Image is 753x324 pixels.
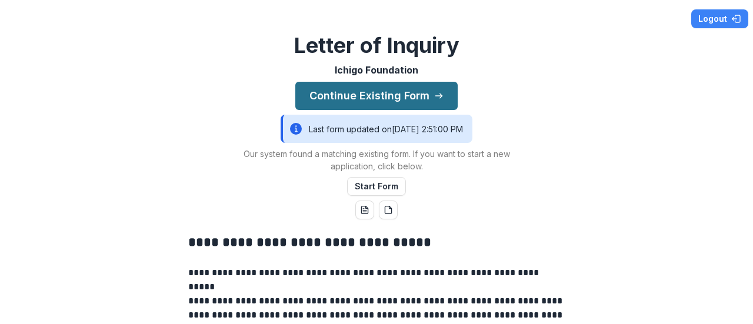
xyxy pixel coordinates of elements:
button: Logout [691,9,748,28]
button: pdf-download [379,201,398,219]
button: Start Form [347,177,406,196]
div: Last form updated on [DATE] 2:51:00 PM [281,115,472,143]
p: Ichigo Foundation [335,63,418,77]
button: Continue Existing Form [295,82,458,110]
h2: Letter of Inquiry [294,33,459,58]
button: word-download [355,201,374,219]
p: Our system found a matching existing form. If you want to start a new application, click below. [229,148,524,172]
